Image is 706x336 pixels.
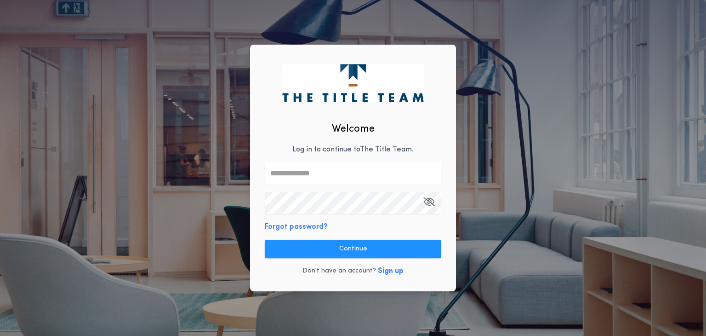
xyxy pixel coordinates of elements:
[378,266,404,277] button: Sign up
[302,266,376,276] p: Don't have an account?
[265,221,328,232] button: Forgot password?
[292,144,414,155] p: Log in to continue to The Title Team .
[282,64,423,102] img: logo
[332,122,375,137] h2: Welcome
[265,240,441,258] button: Continue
